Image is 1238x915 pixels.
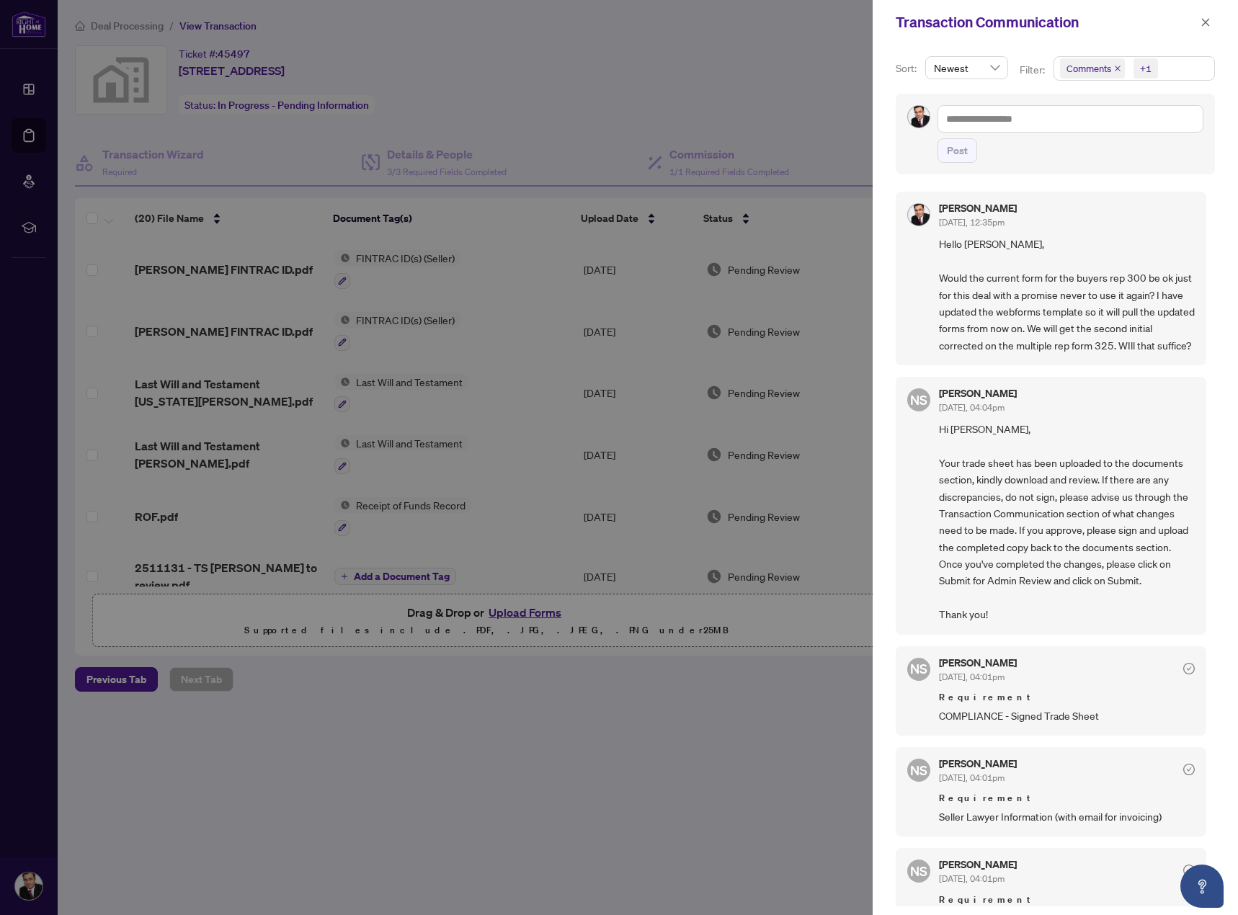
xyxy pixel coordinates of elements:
[939,203,1017,213] h5: [PERSON_NAME]
[1114,65,1121,72] span: close
[939,893,1195,907] span: Requirement
[1020,62,1047,78] p: Filter:
[939,658,1017,668] h5: [PERSON_NAME]
[939,791,1195,805] span: Requirement
[939,708,1195,724] span: COMPLIANCE - Signed Trade Sheet
[910,659,927,679] span: NS
[910,390,927,410] span: NS
[1183,764,1195,775] span: check-circle
[1201,17,1211,27] span: close
[908,204,930,226] img: Profile Icon
[1183,865,1195,876] span: check-circle
[1180,865,1224,908] button: Open asap
[1183,663,1195,674] span: check-circle
[1060,58,1125,79] span: Comments
[939,759,1017,769] h5: [PERSON_NAME]
[896,61,919,76] p: Sort:
[1140,61,1152,76] div: +1
[934,57,999,79] span: Newest
[939,690,1195,705] span: Requirement
[910,760,927,780] span: NS
[939,860,1017,870] h5: [PERSON_NAME]
[938,138,977,163] button: Post
[939,671,1005,682] span: [DATE], 04:01pm
[939,236,1195,354] span: Hello [PERSON_NAME], Would the current form for the buyers rep 300 be ok just for this deal with ...
[908,106,930,128] img: Profile Icon
[1066,61,1111,76] span: Comments
[910,861,927,881] span: NS
[939,421,1195,623] span: Hi [PERSON_NAME], Your trade sheet has been uploaded to the documents section, kindly download an...
[939,388,1017,398] h5: [PERSON_NAME]
[896,12,1196,33] div: Transaction Communication
[939,808,1195,825] span: Seller Lawyer Information (with email for invoicing)
[939,217,1005,228] span: [DATE], 12:35pm
[939,772,1005,783] span: [DATE], 04:01pm
[939,873,1005,884] span: [DATE], 04:01pm
[939,402,1005,413] span: [DATE], 04:04pm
